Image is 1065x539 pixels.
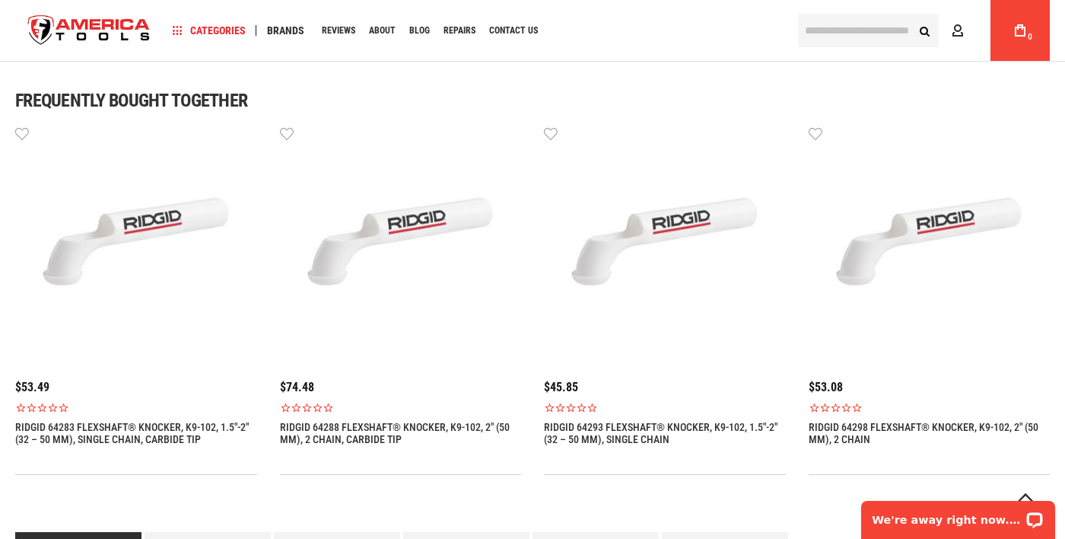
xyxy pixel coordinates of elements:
a: Brands [260,21,311,41]
a: Repairs [437,21,482,41]
a: RIDGID 64288 FLEXSHAFT® KNOCKER, K9-102, 2" (50 MM), 2 CHAIN, CARBIDE TIP [280,421,522,445]
span: $53.49 [15,380,49,394]
h1: Frequently bought together [15,91,1050,110]
span: Blog [409,26,430,35]
span: Reviews [322,26,355,35]
span: Rated 0.0 out of 5 stars 0 reviews [544,402,786,413]
span: $74.48 [280,380,314,394]
span: $45.85 [544,380,578,394]
a: Blog [402,21,437,41]
span: Rated 0.0 out of 5 stars 0 reviews [280,402,522,413]
iframe: LiveChat chat widget [851,491,1065,539]
a: About [362,21,402,41]
img: America Tools [15,2,163,59]
a: RIDGID 64293 FLEXSHAFT® KNOCKER, K9-102, 1.5"-2" (32 – 50 MM), SINGLE CHAIN [544,421,786,445]
span: 0 [1028,33,1032,41]
span: About [369,26,396,35]
a: Reviews [315,21,362,41]
a: store logo [15,2,163,59]
span: Repairs [443,26,475,35]
button: Search [910,16,939,45]
a: Contact Us [482,21,545,41]
span: Brands [267,25,304,36]
span: Contact Us [489,26,538,35]
span: $53.08 [809,380,843,394]
span: Rated 0.0 out of 5 stars 0 reviews [809,402,1051,413]
a: RIDGID 64283 FLEXSHAFT® KNOCKER, K9-102, 1.5"-2" (32 – 50 MM), SINGLE CHAIN, CARBIDE TIP [15,421,257,445]
a: RIDGID 64298 FLEXSHAFT® KNOCKER, K9-102, 2" (50 MM), 2 CHAIN [809,421,1051,445]
span: Categories [173,25,246,36]
span: Rated 0.0 out of 5 stars 0 reviews [15,402,257,413]
a: Categories [166,21,253,41]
